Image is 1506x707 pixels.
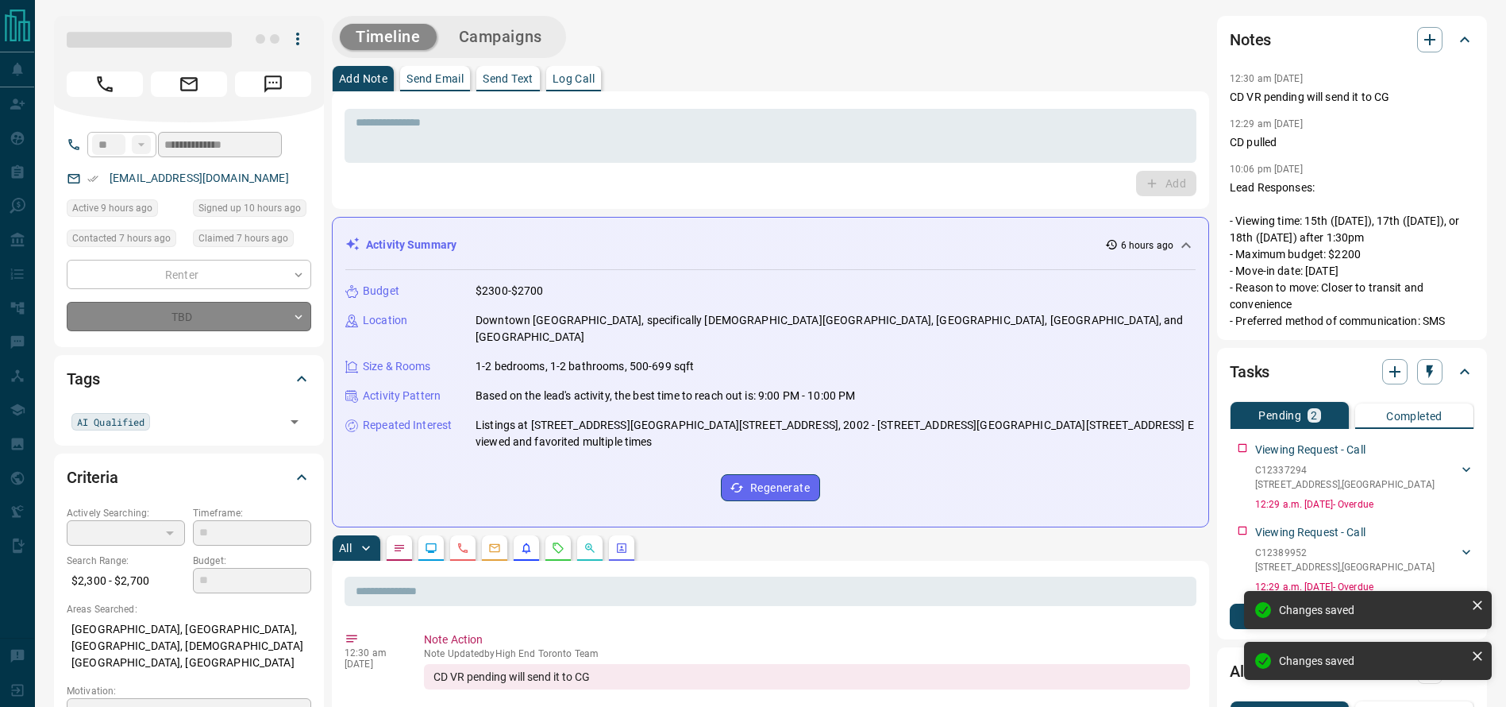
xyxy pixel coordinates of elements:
[584,542,596,554] svg: Opportunities
[67,360,311,398] div: Tags
[67,616,311,676] p: [GEOGRAPHIC_DATA], [GEOGRAPHIC_DATA], [GEOGRAPHIC_DATA], [DEMOGRAPHIC_DATA][GEOGRAPHIC_DATA], [GE...
[1121,238,1173,253] p: 6 hours ago
[1255,524,1365,541] p: Viewing Request - Call
[488,542,501,554] svg: Emails
[520,542,533,554] svg: Listing Alerts
[193,199,311,222] div: Fri Sep 12 2025
[193,506,311,520] p: Timeframe:
[345,659,400,670] p: [DATE]
[1230,180,1474,330] p: Lead Responses: - Viewing time: 15th ([DATE]), 17th ([DATE]), or 18th ([DATE]) after 1:30pm - Max...
[363,312,407,329] p: Location
[476,358,694,375] p: 1-2 bedrooms, 1-2 bathrooms, 500-699 sqft
[1255,560,1435,574] p: [STREET_ADDRESS] , [GEOGRAPHIC_DATA]
[1230,604,1474,629] button: New Task
[1230,652,1474,690] div: Alerts
[1230,118,1303,129] p: 12:29 am [DATE]
[1230,73,1303,84] p: 12:30 am [DATE]
[345,230,1196,260] div: Activity Summary6 hours ago
[1230,353,1474,391] div: Tasks
[1230,21,1474,59] div: Notes
[1386,411,1442,422] p: Completed
[476,312,1196,346] p: Downtown [GEOGRAPHIC_DATA], specifically [DEMOGRAPHIC_DATA][GEOGRAPHIC_DATA], [GEOGRAPHIC_DATA], ...
[67,684,311,698] p: Motivation:
[1311,410,1317,421] p: 2
[553,73,595,84] p: Log Call
[193,230,311,252] div: Sat Sep 13 2025
[363,388,441,404] p: Activity Pattern
[67,506,185,520] p: Actively Searching:
[67,602,311,616] p: Areas Searched:
[67,199,185,222] div: Fri Sep 12 2025
[1255,580,1474,594] p: 12:29 a.m. [DATE] - Overdue
[67,260,311,289] div: Renter
[1255,477,1435,492] p: [STREET_ADDRESS] , [GEOGRAPHIC_DATA]
[424,632,1190,648] p: Note Action
[483,73,533,84] p: Send Text
[1255,442,1365,458] p: Viewing Request - Call
[363,417,452,434] p: Repeated Interest
[366,237,456,253] p: Activity Summary
[110,172,289,184] a: [EMAIL_ADDRESS][DOMAIN_NAME]
[1230,164,1303,175] p: 10:06 pm [DATE]
[339,543,352,554] p: All
[363,358,431,375] p: Size & Rooms
[615,542,628,554] svg: Agent Actions
[476,417,1196,450] p: Listings at [STREET_ADDRESS][GEOGRAPHIC_DATA][STREET_ADDRESS], 2002 - [STREET_ADDRESS][GEOGRAPHIC...
[1230,27,1271,52] h2: Notes
[425,542,437,554] svg: Lead Browsing Activity
[1255,546,1435,560] p: C12389952
[340,24,437,50] button: Timeline
[476,283,543,299] p: $2300-$2700
[1230,659,1271,684] h2: Alerts
[198,230,288,246] span: Claimed 7 hours ago
[72,200,152,216] span: Active 9 hours ago
[67,71,143,97] span: Call
[67,366,99,392] h2: Tags
[476,388,855,404] p: Based on the lead's activity, the best time to reach out is: 9:00 PM - 10:00 PM
[424,664,1190,690] div: CD VR pending will send it to CG
[67,458,311,496] div: Criteria
[1230,89,1474,106] p: CD VR pending will send it to CG
[283,411,306,433] button: Open
[393,542,406,554] svg: Notes
[345,647,400,659] p: 12:30 am
[1279,604,1465,616] div: Changes saved
[456,542,469,554] svg: Calls
[1255,497,1474,512] p: 12:29 a.m. [DATE] - Overdue
[1255,460,1474,495] div: C12337294[STREET_ADDRESS],[GEOGRAPHIC_DATA]
[151,71,227,97] span: Email
[198,200,301,216] span: Signed up 10 hours ago
[1230,134,1474,151] p: CD pulled
[67,568,185,594] p: $2,300 - $2,700
[443,24,558,50] button: Campaigns
[424,648,1190,659] p: Note Updated by High End Toronto Team
[1279,655,1465,667] div: Changes saved
[339,73,387,84] p: Add Note
[235,71,311,97] span: Message
[67,230,185,252] div: Sat Sep 13 2025
[406,73,464,84] p: Send Email
[193,554,311,568] p: Budget:
[1258,410,1301,421] p: Pending
[1230,359,1269,384] h2: Tasks
[67,554,185,568] p: Search Range:
[363,283,399,299] p: Budget
[87,173,98,184] svg: Email Verified
[721,474,820,501] button: Regenerate
[1255,543,1474,578] div: C12389952[STREET_ADDRESS],[GEOGRAPHIC_DATA]
[67,302,311,331] div: TBD
[1255,463,1435,477] p: C12337294
[77,414,144,430] span: AI Qualified
[72,230,171,246] span: Contacted 7 hours ago
[552,542,564,554] svg: Requests
[67,465,118,490] h2: Criteria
